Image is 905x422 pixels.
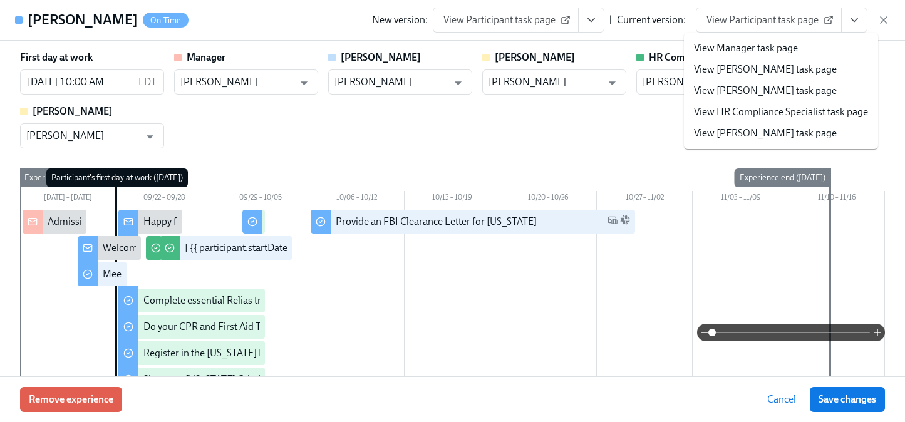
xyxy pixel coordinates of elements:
[341,51,421,63] strong: [PERSON_NAME]
[20,387,122,412] button: Remove experience
[694,84,837,98] a: View [PERSON_NAME] task page
[609,13,612,27] div: |
[20,51,93,64] label: First day at work
[810,387,885,412] button: Save changes
[405,191,500,207] div: 10/13 – 10/19
[28,11,138,29] h4: [PERSON_NAME]
[29,393,113,406] span: Remove experience
[212,191,308,207] div: 09/29 – 10/05
[372,13,428,27] div: New version:
[694,126,837,140] a: View [PERSON_NAME] task page
[138,75,157,89] p: EDT
[143,294,292,307] div: Complete essential Relias trainings
[143,16,189,25] span: On Time
[819,393,876,406] span: Save changes
[187,51,225,63] strong: Manager
[308,191,404,207] div: 10/06 – 10/12
[143,346,336,360] div: Register in the [US_STATE] Fingerprint Portal
[143,215,210,229] div: Happy first day!
[649,51,758,63] strong: HR Compliance Specialist
[495,51,575,63] strong: [PERSON_NAME]
[694,105,868,119] a: View HR Compliance Specialist task page
[617,13,686,27] div: Current version:
[693,191,789,207] div: 11/03 – 11/09
[789,191,885,207] div: 11/10 – 11/16
[294,73,314,93] button: Open
[46,168,188,187] div: Participant's first day at work ([DATE])
[20,191,116,207] div: [DATE] – [DATE]
[597,191,693,207] div: 10/27 – 11/02
[578,8,604,33] button: View task page
[500,191,596,207] div: 10/20 – 10/26
[336,215,537,229] div: Provide an FBI Clearance Letter for [US_STATE]
[433,8,579,33] a: View Participant task page
[694,41,798,55] a: View Manager task page
[696,8,842,33] a: View Participant task page
[694,63,837,76] a: View [PERSON_NAME] task page
[443,14,568,26] span: View Participant task page
[143,373,345,386] div: Sign your [US_STATE] Criminal History Affidavit
[143,320,291,334] div: Do your CPR and First Aid Training
[116,191,212,207] div: 09/22 – 09/28
[602,73,622,93] button: Open
[841,8,867,33] button: View task page
[448,73,468,93] button: Open
[767,393,796,406] span: Cancel
[758,387,805,412] button: Cancel
[140,127,160,147] button: Open
[608,215,618,229] span: Work Email
[48,215,236,229] div: Admissions/Intake New Hire cleared to start
[735,168,830,187] div: Experience end ([DATE])
[185,241,551,255] div: [ {{ participant.startDate | MMM Do }} Cohort] Confirm when cleared to conduct BPSes
[620,215,630,229] span: Slack
[33,105,113,117] strong: [PERSON_NAME]
[706,14,831,26] span: View Participant task page
[103,241,259,255] div: Welcome to the Charlie Health team!
[103,267,167,281] div: Meet the team!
